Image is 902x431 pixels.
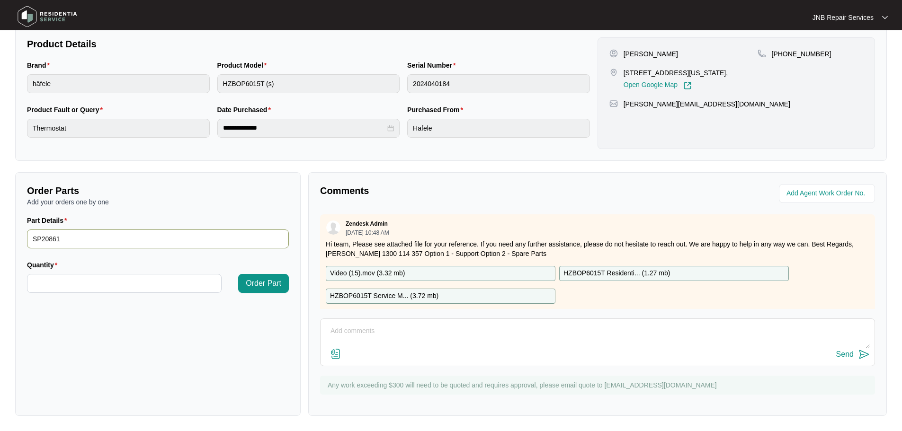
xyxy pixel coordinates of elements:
input: Part Details [27,229,289,248]
img: Link-External [683,81,692,90]
p: Add your orders one by one [27,197,289,207]
p: [PERSON_NAME] [624,49,678,59]
label: Part Details [27,216,71,225]
img: residentia service logo [14,2,80,31]
input: Brand [27,74,210,93]
img: map-pin [758,49,766,58]
img: user-pin [609,49,618,58]
input: Purchased From [407,119,590,138]
p: Hi team, Please see attached file for your reference. If you need any further assistance, please ... [326,239,869,258]
p: HZBOP6015T Service M... ( 3.72 mb ) [330,291,438,301]
p: Video (15).mov ( 3.32 mb ) [330,268,405,279]
input: Quantity [27,274,221,292]
label: Date Purchased [217,105,275,114]
label: Quantity [27,260,61,270]
p: [STREET_ADDRESS][US_STATE], [624,68,728,78]
div: Send [836,350,854,359]
input: Serial Number [407,74,590,93]
span: Order Part [246,278,281,289]
label: Brand [27,61,54,70]
button: Send [836,348,870,361]
p: HZBOP6015T Residenti... ( 1.27 mb ) [563,268,670,279]
input: Product Model [217,74,400,93]
p: [DATE] 10:48 AM [346,230,389,236]
label: Purchased From [407,105,467,114]
img: map-pin [609,99,618,108]
p: [PERSON_NAME][EMAIL_ADDRESS][DOMAIN_NAME] [624,99,790,109]
input: Add Agent Work Order No. [786,188,869,199]
img: file-attachment-doc.svg [330,348,341,360]
p: Product Details [27,37,590,51]
img: user.svg [326,220,340,235]
p: Any work exceeding $300 will need to be quoted and requires approval, please email quote to [EMAI... [328,380,870,390]
label: Product Fault or Query [27,105,107,114]
p: [PHONE_NUMBER] [772,49,831,59]
p: Order Parts [27,184,289,197]
img: map-pin [609,68,618,77]
p: Comments [320,184,591,197]
p: Zendesk Admin [346,220,388,228]
p: JNB Repair Services [813,13,874,22]
button: Order Part [238,274,289,293]
img: dropdown arrow [882,15,888,20]
input: Product Fault or Query [27,119,210,138]
label: Serial Number [407,61,459,70]
a: Open Google Map [624,81,692,90]
label: Product Model [217,61,271,70]
img: send-icon.svg [858,349,870,360]
input: Date Purchased [223,123,386,133]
